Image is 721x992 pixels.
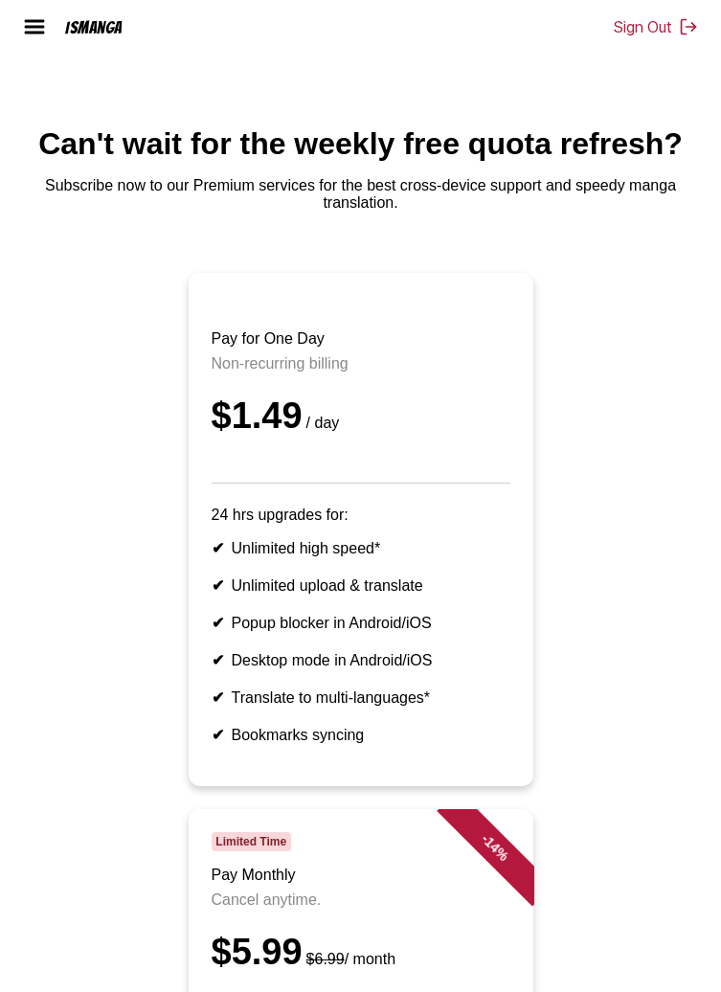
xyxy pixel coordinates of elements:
small: / day [303,415,340,431]
p: Subscribe now to our Premium services for the best cross-device support and speedy manga translat... [15,177,706,212]
div: - 14 % [437,790,552,905]
s: $6.99 [306,951,345,967]
b: ✔ [212,727,224,743]
b: ✔ [212,540,224,556]
p: 24 hrs upgrades for: [212,507,510,524]
p: Cancel anytime. [212,891,510,909]
span: Limited Time [212,832,291,851]
img: Sign out [679,17,698,36]
h1: Can't wait for the weekly free quota refresh? [15,126,706,162]
button: Sign Out [614,17,698,36]
li: Popup blocker in Android/iOS [212,614,510,632]
b: ✔ [212,652,224,668]
div: IsManga [65,18,123,36]
div: $5.99 [212,932,510,973]
h3: Pay for One Day [212,330,510,348]
b: ✔ [212,577,224,594]
div: $1.49 [212,395,510,437]
li: Translate to multi-languages* [212,688,510,707]
li: Unlimited high speed* [212,539,510,557]
h3: Pay Monthly [212,867,510,884]
a: IsManga [57,18,157,36]
p: Non-recurring billing [212,355,510,372]
img: hamburger [23,15,46,38]
small: / month [303,951,395,967]
li: Unlimited upload & translate [212,576,510,595]
b: ✔ [212,689,224,706]
li: Desktop mode in Android/iOS [212,651,510,669]
li: Bookmarks syncing [212,726,510,744]
b: ✔ [212,615,224,631]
